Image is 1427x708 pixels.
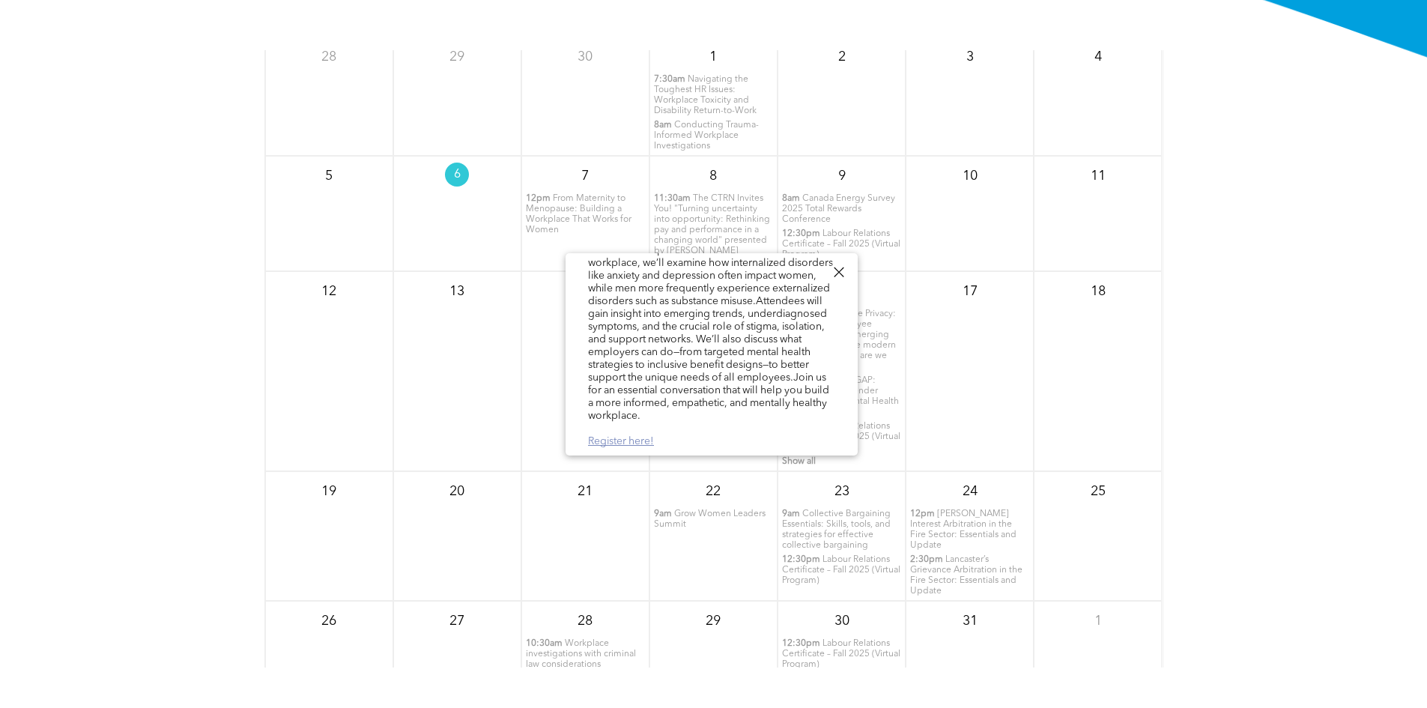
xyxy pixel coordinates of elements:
[315,478,342,505] p: 19
[526,639,636,669] span: Workplace investigations with criminal law considerations
[782,509,800,519] span: 9am
[700,478,727,505] p: 22
[654,509,672,519] span: 9am
[782,639,900,669] span: Labour Relations Certificate – Fall 2025 (Virtual Program)
[572,43,599,70] p: 30
[588,436,654,447] a: Register here!
[315,608,342,635] p: 26
[700,608,727,635] p: 29
[1085,278,1112,305] p: 18
[1085,43,1112,70] p: 4
[782,555,900,585] span: Labour Relations Certificate – Fall 2025 (Virtual Program)
[1085,163,1112,190] p: 11
[910,554,943,565] span: 2:30pm
[910,509,1017,550] span: [PERSON_NAME] Interest Arbitration in the Fire Sector: Essentials and Update
[828,608,855,635] p: 30
[443,478,470,505] p: 20
[654,121,759,151] span: Conducting Trauma-Informed Workplace Investigations
[443,43,470,70] p: 29
[654,74,685,85] span: 7:30am
[782,638,820,649] span: 12:30pm
[957,278,984,305] p: 17
[526,194,631,235] span: From Maternity to Menopause: Building a Workplace That Works for Women
[957,478,984,505] p: 24
[315,278,342,305] p: 12
[572,608,599,635] p: 28
[1085,478,1112,505] p: 25
[572,163,599,190] p: 7
[782,457,816,466] span: Show all
[443,608,470,635] p: 27
[526,193,551,204] span: 12pm
[782,229,900,259] span: Labour Relations Certificate – Fall 2025 (Virtual Program)
[700,163,727,190] p: 8
[526,638,563,649] span: 10:30am
[315,43,342,70] p: 28
[782,509,891,550] span: Collective Bargaining Essentials: Skills, tools, and strategies for effective collective bargaining
[700,43,727,70] p: 1
[910,509,935,519] span: 12pm
[828,478,855,505] p: 23
[828,163,855,190] p: 9
[588,141,835,450] div: Mental health affects everyone—but not always in the same way. In this thought-provoking session,...
[654,193,691,204] span: 11:30am
[572,478,599,505] p: 21
[443,278,470,305] p: 13
[957,163,984,190] p: 10
[782,193,800,204] span: 8am
[654,194,770,266] span: The CTRN Invites You! "Turning uncertainty into opportunity: Rethinking pay and performance in a ...
[957,43,984,70] p: 3
[957,608,984,635] p: 31
[445,163,469,187] p: 6
[910,555,1022,596] span: Lancaster’s Grievance Arbitration in the Fire Sector: Essentials and Update
[782,554,820,565] span: 12:30pm
[654,120,672,130] span: 8am
[654,75,757,115] span: Navigating the Toughest HR Issues: Workplace Toxicity and Disability Return-to-Work
[654,509,766,529] span: Grow Women Leaders Summit
[782,229,820,239] span: 12:30pm
[315,163,342,190] p: 5
[1085,608,1112,635] p: 1
[828,43,855,70] p: 2
[782,194,895,224] span: Canada Energy Survey 2025 Total Rewards Conference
